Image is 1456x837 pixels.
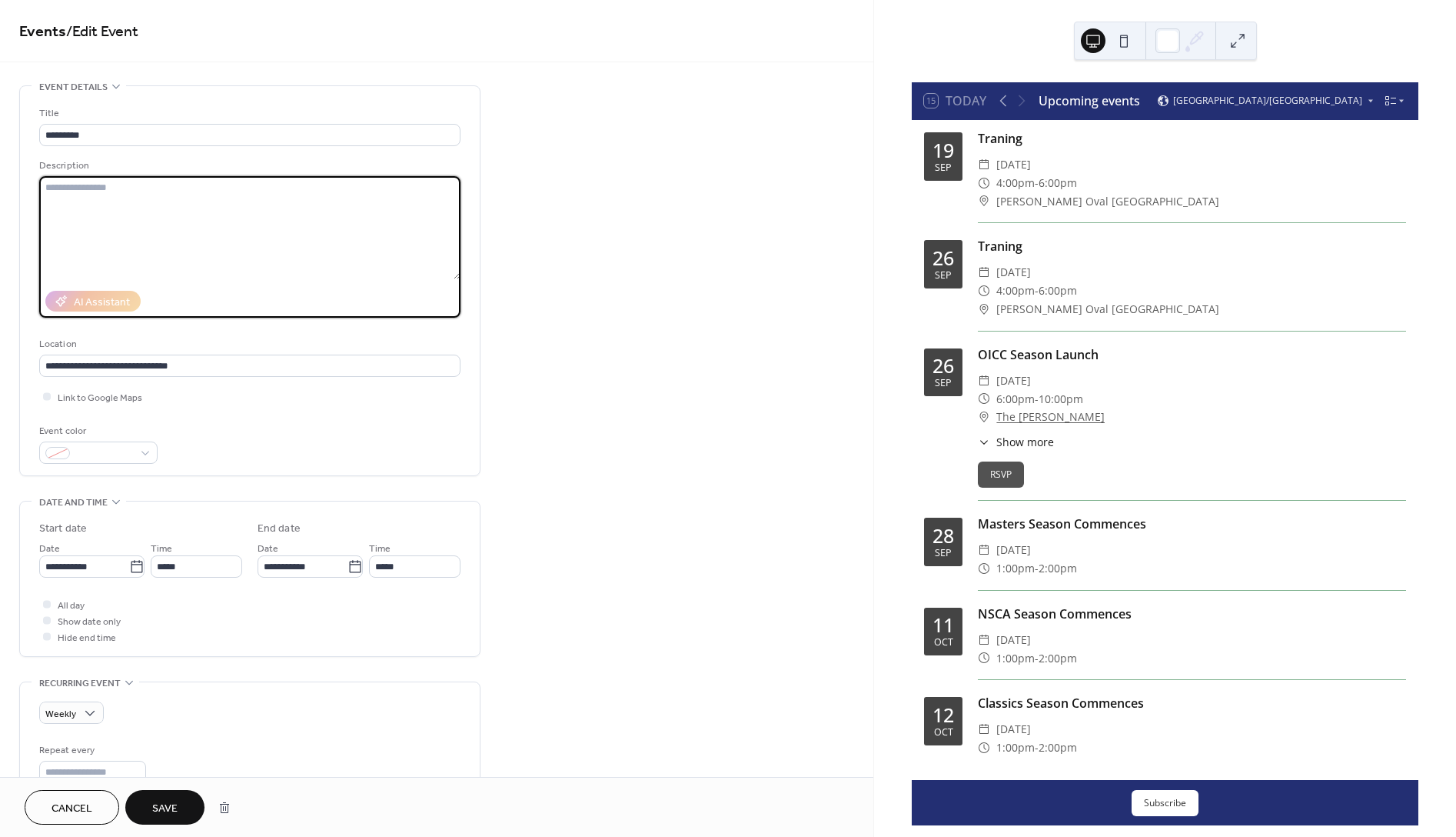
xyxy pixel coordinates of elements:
span: Recurring event [39,675,121,692]
button: ​Show more [978,434,1054,450]
span: / Edit Event [66,17,138,47]
span: 6:00pm [1039,282,1077,300]
div: Sep [935,163,952,173]
div: ​ [978,282,990,300]
div: Repeat every [39,742,143,759]
div: 19 [932,141,954,160]
span: - [1035,282,1039,300]
button: Save [125,790,204,825]
div: End date [258,521,301,537]
span: [PERSON_NAME] Oval [GEOGRAPHIC_DATA] [996,300,1219,318]
div: 12 [932,705,954,725]
div: 26 [932,248,954,268]
button: Cancel [25,790,119,825]
span: [DATE] [996,720,1031,739]
span: Event details [39,79,108,95]
div: ​ [978,541,990,559]
span: 2:00pm [1039,559,1077,578]
a: The [PERSON_NAME] [996,408,1105,426]
div: ​ [978,174,990,192]
span: [DATE] [996,263,1031,282]
div: ​ [978,192,990,211]
div: ​ [978,155,990,174]
div: ​ [978,720,990,739]
button: Subscribe [1132,790,1198,816]
div: ​ [978,739,990,757]
span: 1:00pm [996,559,1035,578]
div: ​ [978,631,990,649]
div: Classics Season Commences [978,694,1406,712]
div: ​ [978,390,990,408]
span: [DATE] [996,372,1031,390]
div: Traning [978,129,1406,148]
div: Sep [935,271,952,281]
span: - [1035,174,1039,192]
span: Date [258,541,278,557]
div: Start date [39,521,87,537]
div: 28 [932,526,954,545]
span: Show more [996,434,1054,450]
span: Date [39,541,60,557]
div: NSCA Season Commences [978,605,1406,623]
a: Events [19,17,66,47]
span: [DATE] [996,541,1031,559]
span: 1:00pm [996,649,1035,668]
div: ​ [978,263,990,282]
div: Oct [934,638,953,648]
span: 10:00pm [1039,390,1083,408]
div: Sep [935,549,952,559]
span: Time [369,541,391,557]
div: ​ [978,372,990,390]
span: 2:00pm [1039,649,1077,668]
span: 1:00pm [996,739,1035,757]
span: [DATE] [996,631,1031,649]
span: All day [58,598,85,614]
div: Description [39,158,457,174]
span: Weekly [45,705,76,723]
div: Title [39,105,457,122]
span: [DATE] [996,155,1031,174]
div: Traning [978,237,1406,255]
button: RSVP [978,462,1024,488]
span: Date and time [39,495,108,511]
div: 11 [932,615,954,635]
span: Save [152,801,178,817]
span: 4:00pm [996,282,1035,300]
span: 6:00pm [1039,174,1077,192]
span: 4:00pm [996,174,1035,192]
span: Link to Google Maps [58,390,142,406]
div: ​ [978,649,990,668]
span: [GEOGRAPHIC_DATA]/[GEOGRAPHIC_DATA] [1173,96,1362,105]
div: ​ [978,408,990,426]
span: - [1035,390,1039,408]
div: Location [39,336,457,352]
div: OICC Season Launch [978,345,1406,364]
span: 6:00pm [996,390,1035,408]
div: ​ [978,300,990,318]
span: Time [151,541,172,557]
div: Oct [934,728,953,738]
span: 2:00pm [1039,739,1077,757]
div: Sep [935,378,952,388]
div: Masters Season Commences [978,515,1406,533]
div: Event color [39,423,155,439]
span: Show date only [58,614,121,630]
span: [PERSON_NAME] Oval [GEOGRAPHIC_DATA] [996,192,1219,211]
div: 26 [932,356,954,375]
div: ​ [978,434,990,450]
span: - [1035,739,1039,757]
div: ​ [978,559,990,578]
span: - [1035,559,1039,578]
div: Upcoming events [1039,92,1140,110]
span: Cancel [52,801,92,817]
span: Hide end time [58,630,116,646]
span: - [1035,649,1039,668]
